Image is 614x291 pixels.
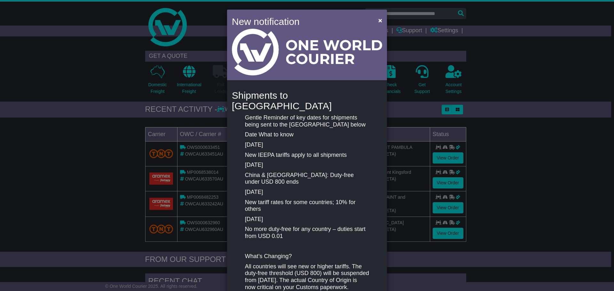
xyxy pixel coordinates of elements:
[245,172,369,186] p: China & [GEOGRAPHIC_DATA]: Duty-free under USD 800 ends
[245,142,369,149] p: [DATE]
[245,189,369,196] p: [DATE]
[245,216,369,223] p: [DATE]
[232,14,369,29] h4: New notification
[245,114,369,128] p: Gentle Reminder of key dates for shipments being sent to the [GEOGRAPHIC_DATA] below
[245,152,369,159] p: New IEEPA tariffs apply to all shipments
[245,226,369,240] p: No more duty-free for any country – duties start from USD 0.01
[245,199,369,213] p: New tariff rates for some countries; 10% for others
[245,162,369,169] p: [DATE]
[245,263,369,291] p: All countries will see new or higher tariffs. The duty-free threshold (USD 800) will be suspended...
[375,14,385,27] button: Close
[378,17,382,24] span: ×
[245,131,369,138] p: Date What to know
[245,253,369,260] p: What’s Changing?
[232,29,382,75] img: Light
[232,90,382,111] h4: Shipments to [GEOGRAPHIC_DATA]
